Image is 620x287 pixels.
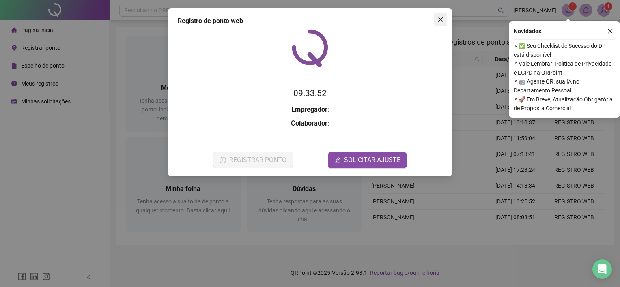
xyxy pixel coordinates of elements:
[514,41,615,59] span: ⚬ ✅ Seu Checklist de Sucesso do DP está disponível
[213,152,293,168] button: REGISTRAR PONTO
[328,152,407,168] button: editSOLICITAR AJUSTE
[334,157,341,163] span: edit
[437,16,444,23] span: close
[291,106,327,114] strong: Empregador
[178,118,442,129] h3: :
[291,120,327,127] strong: Colaborador
[514,95,615,113] span: ⚬ 🚀 Em Breve, Atualização Obrigatória de Proposta Comercial
[514,27,543,36] span: Novidades !
[607,28,613,34] span: close
[178,16,442,26] div: Registro de ponto web
[514,59,615,77] span: ⚬ Vale Lembrar: Política de Privacidade e LGPD na QRPoint
[344,155,400,165] span: SOLICITAR AJUSTE
[293,88,327,98] time: 09:33:52
[292,29,328,67] img: QRPoint
[514,77,615,95] span: ⚬ 🤖 Agente QR: sua IA no Departamento Pessoal
[434,13,447,26] button: Close
[592,259,612,279] div: Open Intercom Messenger
[178,105,442,115] h3: :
